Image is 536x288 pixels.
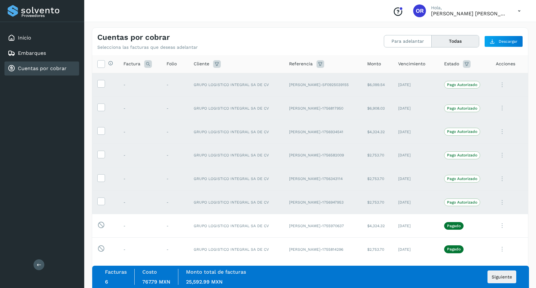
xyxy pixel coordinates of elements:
[447,106,477,111] p: Pago Autorizado
[97,33,170,42] h4: Cuentas por cobrar
[444,61,459,67] span: Estado
[362,143,393,167] td: $2,753.70
[484,36,523,47] button: Descargar
[496,61,515,67] span: Acciones
[393,97,439,120] td: [DATE]
[447,153,477,157] p: Pago Autorizado
[284,167,362,191] td: [PERSON_NAME]-1756343114
[18,50,46,56] a: Embarques
[284,73,362,97] td: [PERSON_NAME]-SF0925039155
[161,214,189,238] td: -
[189,167,284,191] td: GRUPO LOGISTICO INTEGRAL SA DE CV
[362,97,393,120] td: $6,908.03
[161,167,189,191] td: -
[118,167,161,191] td: -
[186,279,223,285] span: 25,592.99 MXN
[393,167,439,191] td: [DATE]
[447,224,461,228] p: Pagado
[284,120,362,144] td: [PERSON_NAME]-1756934541
[161,143,189,167] td: -
[393,73,439,97] td: [DATE]
[4,31,79,45] div: Inicio
[492,275,512,279] span: Siguiente
[284,214,362,238] td: [PERSON_NAME]-1755970637
[488,270,516,283] button: Siguiente
[362,167,393,191] td: $2,753.70
[393,143,439,167] td: [DATE]
[123,61,140,67] span: Factura
[362,191,393,214] td: $2,753.70
[161,191,189,214] td: -
[142,269,157,275] label: Costo
[105,269,127,275] label: Facturas
[432,35,479,47] button: Todas
[189,97,284,120] td: GRUPO LOGISTICO INTEGRAL SA DE CV
[189,191,284,214] td: GRUPO LOGISTICO INTEGRAL SA DE CV
[284,238,362,261] td: [PERSON_NAME]-1755814296
[189,143,284,167] td: GRUPO LOGISTICO INTEGRAL SA DE CV
[97,45,198,50] p: Selecciona las facturas que deseas adelantar
[284,143,362,167] td: [PERSON_NAME]-1756582009
[161,238,189,261] td: -
[431,5,508,11] p: Hola,
[284,191,362,214] td: [PERSON_NAME]-1756947953
[189,214,284,238] td: GRUPO LOGISTICO INTEGRAL SA DE CV
[393,238,439,261] td: [DATE]
[4,61,79,76] div: Cuentas por cobrar
[431,11,508,17] p: Oscar Ramirez Nava
[447,83,477,87] p: Pago Autorizado
[447,129,477,134] p: Pago Autorizado
[118,97,161,120] td: -
[362,73,393,97] td: $6,099.54
[284,97,362,120] td: [PERSON_NAME]-1756817950
[189,73,284,97] td: GRUPO LOGISTICO INTEGRAL SA DE CV
[142,279,170,285] span: 767.79 MXN
[393,120,439,144] td: [DATE]
[362,214,393,238] td: $4,324.32
[105,279,108,285] span: 6
[118,191,161,214] td: -
[118,73,161,97] td: -
[161,120,189,144] td: -
[393,214,439,238] td: [DATE]
[118,120,161,144] td: -
[161,73,189,97] td: -
[118,214,161,238] td: -
[118,238,161,261] td: -
[18,35,31,41] a: Inicio
[189,120,284,144] td: GRUPO LOGISTICO INTEGRAL SA DE CV
[194,61,209,67] span: Cliente
[367,61,381,67] span: Monto
[499,39,517,44] span: Descargar
[118,143,161,167] td: -
[447,176,477,181] p: Pago Autorizado
[289,61,313,67] span: Referencia
[447,200,477,205] p: Pago Autorizado
[189,238,284,261] td: GRUPO LOGISTICO INTEGRAL SA DE CV
[393,191,439,214] td: [DATE]
[362,120,393,144] td: $4,324.32
[4,46,79,60] div: Embarques
[18,65,67,71] a: Cuentas por cobrar
[384,35,432,47] button: Para adelantar
[398,61,425,67] span: Vencimiento
[362,238,393,261] td: $2,753.70
[21,13,77,18] p: Proveedores
[167,61,177,67] span: Folio
[161,97,189,120] td: -
[447,247,461,251] p: Pagado
[186,269,246,275] label: Monto total de facturas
